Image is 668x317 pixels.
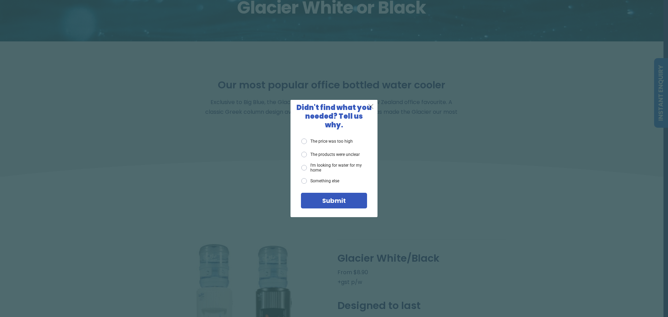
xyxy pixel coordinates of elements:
[296,103,372,130] span: Didn't find what you needed? Tell us why.
[322,196,346,205] span: Submit
[368,102,374,111] span: X
[301,178,339,184] label: Something else
[301,152,360,157] label: The products were unclear
[301,138,353,144] label: The price was too high
[301,163,367,173] label: I'm looking for water for my home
